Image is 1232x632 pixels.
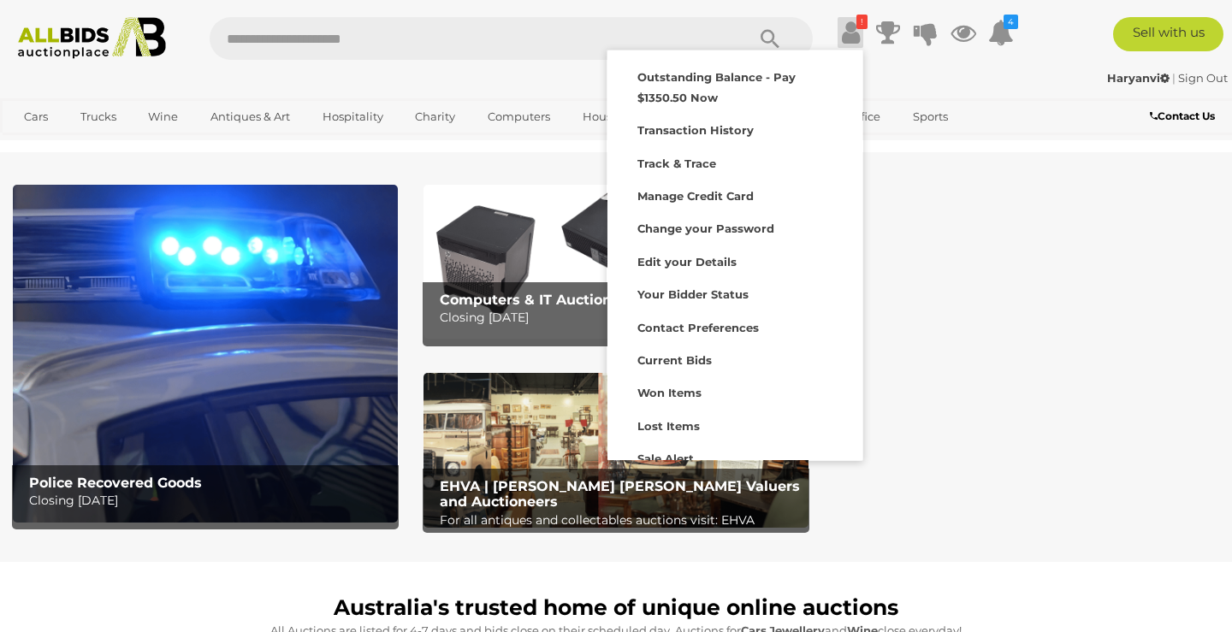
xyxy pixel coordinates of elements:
img: Allbids.com.au [9,17,175,59]
b: Police Recovered Goods [29,475,202,491]
b: Computers & IT Auction [440,292,612,308]
a: ! [838,17,863,48]
a: Sports [902,103,959,131]
a: Wine [137,103,189,131]
a: Trucks [69,103,127,131]
strong: Outstanding Balance - Pay $1350.50 Now [637,70,796,103]
strong: Lost Items [637,419,700,433]
b: EHVA | [PERSON_NAME] [PERSON_NAME] Valuers and Auctioneers [440,478,800,510]
a: Your Bidder Status [607,276,862,309]
a: Manage Credit Card [607,178,862,210]
a: Change your Password [607,210,862,243]
a: Track & Trace [607,145,862,178]
a: Edit your Details [607,244,862,276]
strong: Your Bidder Status [637,287,749,301]
h1: Australia's trusted home of unique online auctions [21,596,1211,620]
a: Police Recovered Goods Police Recovered Goods Closing [DATE] [13,185,398,522]
p: Closing [DATE] [29,490,389,511]
a: Charity [404,103,466,131]
a: [GEOGRAPHIC_DATA] [13,131,157,159]
strong: Change your Password [637,221,774,235]
a: Hospitality [311,103,394,131]
a: 4 [988,17,1014,48]
a: Contact Us [1150,107,1219,126]
img: EHVA | Evans Hastings Valuers and Auctioneers [423,373,808,527]
strong: Current Bids [637,353,712,367]
strong: Won Items [637,386,702,399]
strong: Sale Alert [637,452,694,465]
b: Contact Us [1150,109,1215,122]
a: Sign Out [1178,71,1228,85]
a: Haryanvi [1107,71,1172,85]
button: Search [727,17,813,60]
a: Lost Items [607,408,862,440]
strong: Track & Trace [637,157,716,170]
i: 4 [1004,15,1018,29]
p: Closing [DATE] [440,307,800,328]
a: Office [837,103,891,131]
p: For all antiques and collectables auctions visit: EHVA [440,510,800,531]
i: ! [856,15,868,29]
a: Contact Preferences [607,310,862,342]
a: Outstanding Balance - Pay $1350.50 Now [607,59,862,112]
a: Antiques & Art [199,103,301,131]
a: Sell with us [1113,17,1223,51]
strong: Haryanvi [1107,71,1170,85]
a: Current Bids [607,342,862,375]
strong: Contact Preferences [637,321,759,334]
a: Computers [477,103,561,131]
a: Transaction History [607,112,862,145]
a: Computers & IT Auction Computers & IT Auction Closing [DATE] [423,185,808,339]
a: Household [572,103,655,131]
strong: Transaction History [637,123,754,137]
span: | [1172,71,1176,85]
a: Won Items [607,375,862,407]
strong: Edit your Details [637,255,737,269]
a: EHVA | Evans Hastings Valuers and Auctioneers EHVA | [PERSON_NAME] [PERSON_NAME] Valuers and Auct... [423,373,808,527]
img: Police Recovered Goods [13,185,398,522]
strong: Manage Credit Card [637,189,754,203]
a: Cars [13,103,59,131]
img: Computers & IT Auction [423,185,808,339]
a: Sale Alert [607,440,862,473]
